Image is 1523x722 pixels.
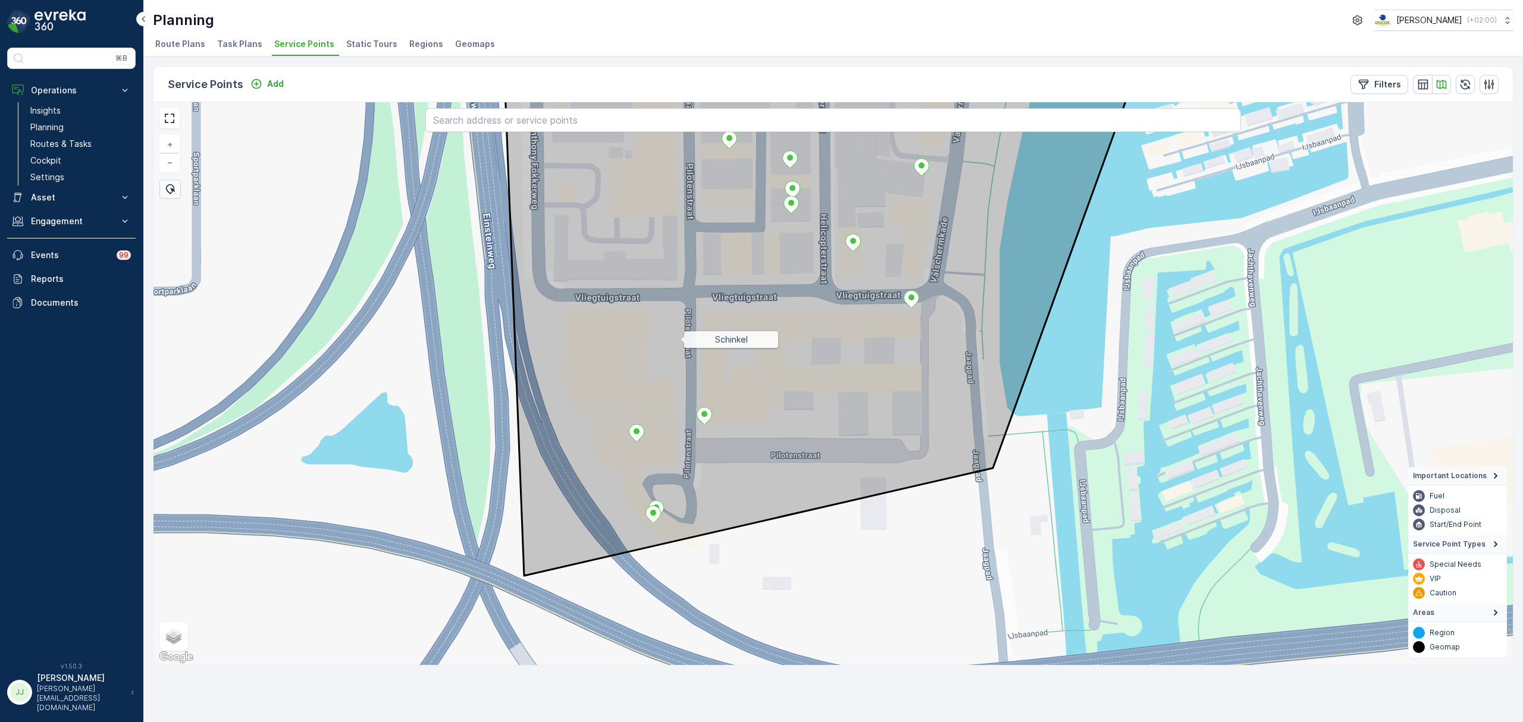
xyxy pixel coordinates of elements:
input: Search address or service points [425,108,1241,132]
span: Task Plans [217,38,262,50]
p: ⌘B [115,54,127,63]
a: Settings [26,169,136,186]
button: JJ[PERSON_NAME][PERSON_NAME][EMAIL_ADDRESS][DOMAIN_NAME] [7,672,136,712]
a: Layers [161,623,187,649]
img: Google [156,649,196,665]
img: logo_dark-DEwI_e13.png [35,10,86,33]
p: Routes & Tasks [30,138,92,150]
summary: Important Locations [1408,467,1507,485]
p: [PERSON_NAME][EMAIL_ADDRESS][DOMAIN_NAME] [37,684,125,712]
p: Add [267,78,284,90]
a: Zoom Out [161,153,178,171]
p: Caution [1430,588,1456,598]
summary: Areas [1408,604,1507,622]
span: Areas [1413,608,1434,617]
span: v 1.50.3 [7,663,136,670]
button: Asset [7,186,136,209]
img: basis-logo_rgb2x.png [1374,14,1392,27]
a: View Fullscreen [161,109,178,127]
summary: Service Point Types [1408,535,1507,554]
p: Asset [31,192,112,203]
a: Documents [7,291,136,315]
a: Open this area in Google Maps (opens a new window) [156,649,196,665]
p: Planning [153,11,214,30]
a: Insights [26,102,136,119]
p: Start/End Point [1430,520,1481,529]
span: Service Points [274,38,334,50]
p: 99 [119,250,129,260]
button: Operations [7,79,136,102]
p: ( +02:00 ) [1467,15,1497,25]
p: [PERSON_NAME] [37,672,125,684]
p: Planning [30,121,64,133]
span: Geomaps [455,38,495,50]
img: logo [7,10,31,33]
div: Bulk Select [159,180,181,199]
p: Cockpit [30,155,61,167]
button: [PERSON_NAME](+02:00) [1374,10,1513,31]
p: Engagement [31,215,112,227]
p: Geomap [1430,642,1460,652]
a: Events99 [7,243,136,267]
span: − [167,157,173,167]
button: Filters [1350,75,1408,94]
p: Service Points [168,76,243,93]
p: Region [1430,628,1455,638]
span: Service Point Types [1413,539,1486,549]
p: VIP [1430,574,1441,583]
p: Fuel [1430,491,1444,501]
p: Disposal [1430,506,1461,515]
a: Zoom In [161,136,178,153]
p: Reports [31,273,131,285]
a: Planning [26,119,136,136]
button: Engagement [7,209,136,233]
p: Documents [31,297,131,309]
p: Events [31,249,109,261]
span: Static Tours [346,38,397,50]
p: Filters [1374,79,1401,90]
a: Reports [7,267,136,291]
span: Regions [409,38,443,50]
a: Routes & Tasks [26,136,136,152]
p: [PERSON_NAME] [1396,14,1462,26]
p: Special Needs [1430,560,1481,569]
p: Operations [31,84,112,96]
button: Add [246,77,289,91]
div: JJ [10,683,29,702]
span: Route Plans [155,38,205,50]
span: + [167,139,173,149]
span: Important Locations [1413,471,1487,481]
p: Settings [30,171,64,183]
a: Cockpit [26,152,136,169]
p: Insights [30,105,61,117]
